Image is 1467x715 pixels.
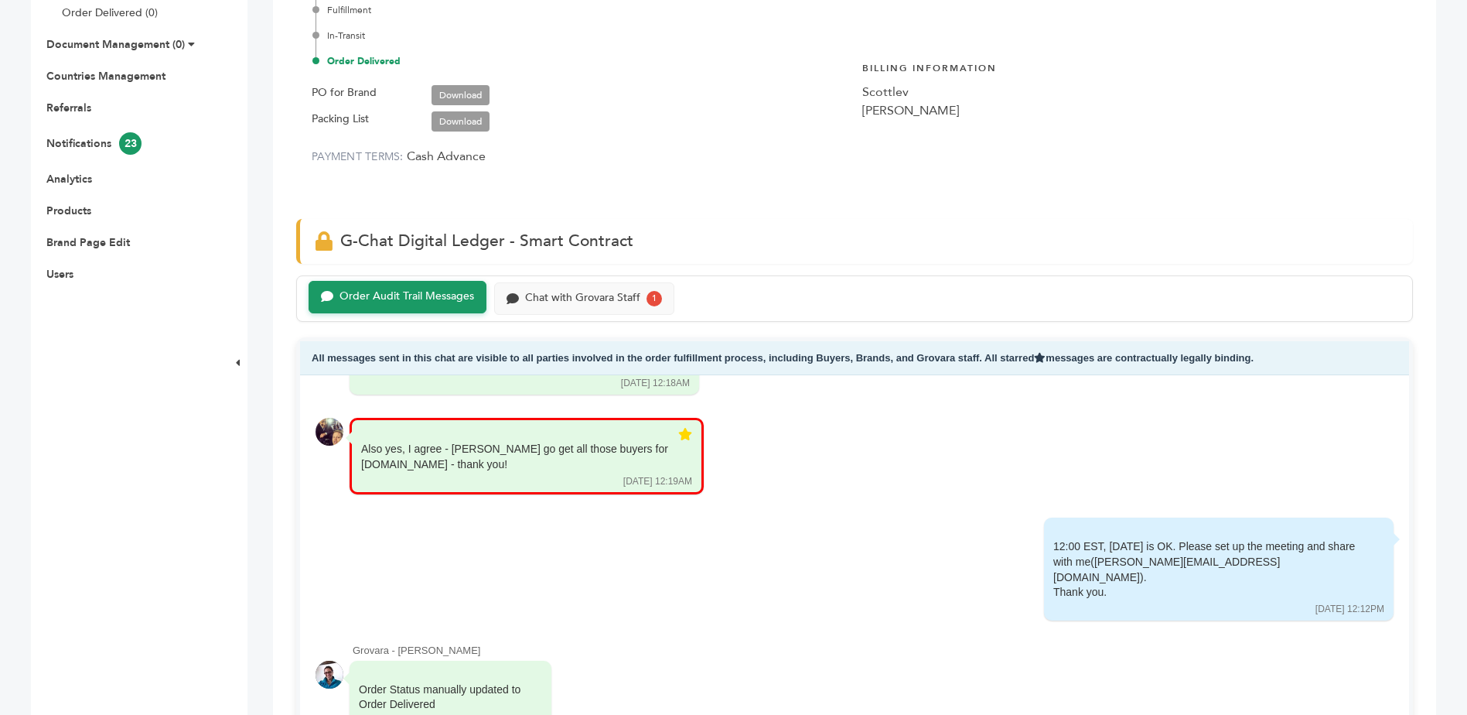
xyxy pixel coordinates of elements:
[119,132,142,155] span: 23
[623,475,692,488] div: [DATE] 12:19AM
[525,292,640,305] div: Chat with Grovara Staff
[46,101,91,115] a: Referrals
[1315,603,1384,616] div: [DATE] 12:12PM
[432,85,490,105] a: Download
[62,5,158,20] a: Order Delivered (0)
[312,84,377,102] label: PO for Brand
[312,149,404,164] label: PAYMENT TERMS:
[340,230,633,252] span: G-Chat Digital Ledger - Smart Contract
[353,644,1394,658] div: Grovara - [PERSON_NAME]
[1053,585,1363,600] div: Thank you.
[46,235,130,250] a: Brand Page Edit
[46,69,165,84] a: Countries Management
[621,377,690,390] div: [DATE] 12:18AM
[316,54,847,68] div: Order Delivered
[862,50,1397,83] h4: Billing Information
[359,682,520,713] div: Order Status manually updated to Order Delivered
[316,3,847,17] div: Fulfillment
[46,136,142,151] a: Notifications23
[46,37,185,52] a: Document Management (0)
[46,267,73,282] a: Users
[647,291,662,306] div: 1
[432,111,490,132] a: Download
[862,83,1397,101] div: Scottlev
[300,341,1409,376] div: All messages sent in this chat are visible to all parties involved in the order fulfillment proce...
[407,148,486,165] span: Cash Advance
[862,101,1397,120] div: [PERSON_NAME]
[1053,539,1363,600] div: 12:00 EST, [DATE] is OK. Please set up the meeting and share with me([PERSON_NAME][EMAIL_ADDRESS]...
[316,29,847,43] div: In-Transit
[361,442,670,472] div: Also yes, I agree - [PERSON_NAME] go get all those buyers for [DOMAIN_NAME] - thank you!
[46,172,92,186] a: Analytics
[312,110,369,128] label: Packing List
[339,290,474,303] div: Order Audit Trail Messages
[46,204,91,218] a: Products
